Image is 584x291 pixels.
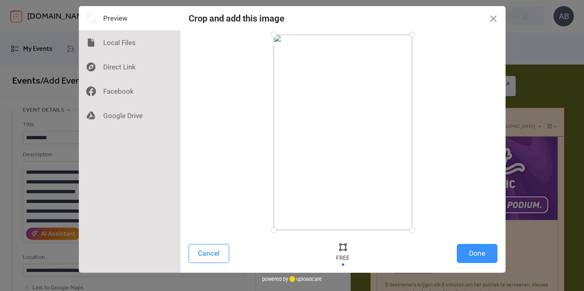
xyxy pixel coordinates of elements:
button: Done [457,244,497,263]
div: Crop and add this image [189,13,284,24]
div: Facebook [79,79,180,103]
div: Direct Link [79,55,180,79]
div: Google Drive [79,103,180,128]
a: uploadcare [288,276,322,282]
div: Preview [79,6,180,30]
div: powered by [262,273,322,285]
button: Cancel [189,244,229,263]
button: Close [481,6,506,30]
div: Local Files [79,30,180,55]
